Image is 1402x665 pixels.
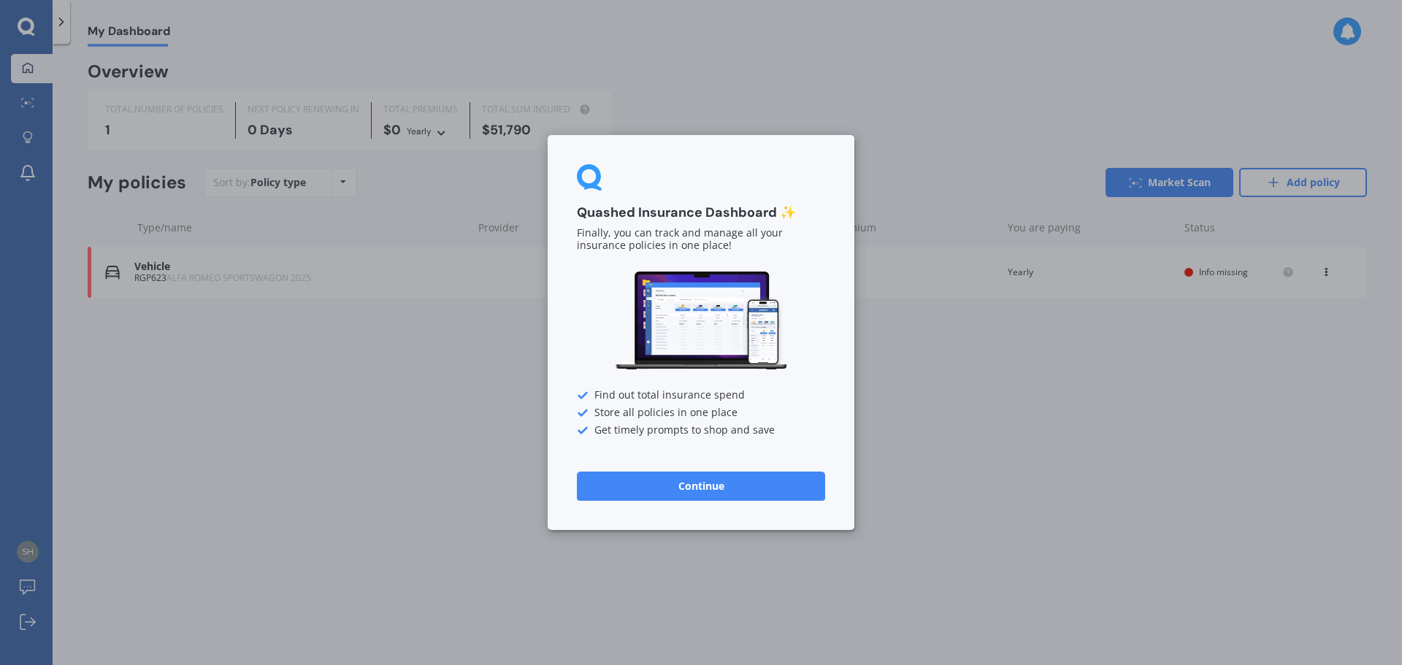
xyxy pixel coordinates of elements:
[613,269,789,372] img: Dashboard
[577,472,825,501] button: Continue
[577,228,825,253] p: Finally, you can track and manage all your insurance policies in one place!
[577,390,825,401] div: Find out total insurance spend
[577,204,825,221] h3: Quashed Insurance Dashboard ✨
[577,407,825,419] div: Store all policies in one place
[577,425,825,437] div: Get timely prompts to shop and save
